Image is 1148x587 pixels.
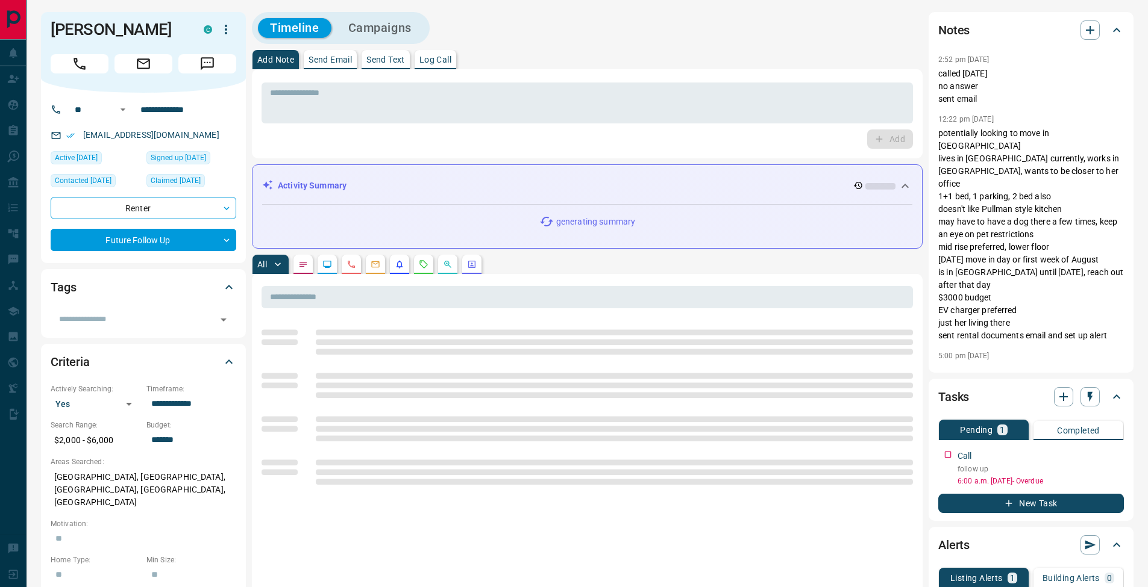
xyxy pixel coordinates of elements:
[938,494,1124,513] button: New Task
[51,554,140,565] p: Home Type:
[178,54,236,73] span: Message
[262,175,912,197] div: Activity Summary
[51,420,140,430] p: Search Range:
[950,574,1003,582] p: Listing Alerts
[51,467,236,512] p: [GEOGRAPHIC_DATA], [GEOGRAPHIC_DATA], [GEOGRAPHIC_DATA], [GEOGRAPHIC_DATA], [GEOGRAPHIC_DATA]
[958,476,1124,486] p: 6:00 a.m. [DATE] - Overdue
[938,67,1124,105] p: called [DATE] no answer sent email
[51,54,108,73] span: Call
[55,175,111,187] span: Contacted [DATE]
[419,259,428,269] svg: Requests
[51,151,140,168] div: Wed Oct 08 2025
[938,382,1124,411] div: Tasks
[204,25,212,34] div: condos.ca
[215,311,232,328] button: Open
[51,430,140,450] p: $2,000 - $6,000
[938,115,994,123] p: 12:22 pm [DATE]
[55,152,98,164] span: Active [DATE]
[556,216,635,228] p: generating summary
[258,18,331,38] button: Timeline
[51,518,236,529] p: Motivation:
[938,352,990,360] p: 5:00 pm [DATE]
[938,16,1124,45] div: Notes
[51,352,90,371] h2: Criteria
[958,450,972,462] p: Call
[366,55,405,64] p: Send Text
[51,347,236,376] div: Criteria
[347,259,356,269] svg: Calls
[146,384,236,394] p: Timeframe:
[322,259,332,269] svg: Lead Browsing Activity
[1043,574,1100,582] p: Building Alerts
[116,102,130,117] button: Open
[298,259,308,269] svg: Notes
[146,174,236,191] div: Sun Nov 27 2022
[1107,574,1112,582] p: 0
[51,394,140,414] div: Yes
[938,535,970,554] h2: Alerts
[114,54,172,73] span: Email
[336,18,424,38] button: Campaigns
[467,259,477,269] svg: Agent Actions
[146,420,236,430] p: Budget:
[51,384,140,394] p: Actively Searching:
[151,175,201,187] span: Claimed [DATE]
[1000,426,1005,434] p: 1
[309,55,352,64] p: Send Email
[938,55,990,64] p: 2:52 pm [DATE]
[395,259,404,269] svg: Listing Alerts
[51,174,140,191] div: Tue Sep 30 2025
[443,259,453,269] svg: Opportunities
[960,426,993,434] p: Pending
[938,387,969,406] h2: Tasks
[1057,426,1100,435] p: Completed
[51,20,186,39] h1: [PERSON_NAME]
[257,55,294,64] p: Add Note
[938,530,1124,559] div: Alerts
[51,456,236,467] p: Areas Searched:
[278,179,347,192] p: Activity Summary
[51,278,76,297] h2: Tags
[51,229,236,251] div: Future Follow Up
[938,364,1124,389] p: looking for their mom working with a realtor.
[371,259,380,269] svg: Emails
[51,273,236,302] div: Tags
[958,464,1124,474] p: follow up
[938,20,970,40] h2: Notes
[1010,574,1015,582] p: 1
[151,152,206,164] span: Signed up [DATE]
[51,197,236,219] div: Renter
[419,55,451,64] p: Log Call
[83,130,219,140] a: [EMAIL_ADDRESS][DOMAIN_NAME]
[146,554,236,565] p: Min Size:
[146,151,236,168] div: Sun Nov 27 2022
[938,127,1124,342] p: potentially looking to move in [GEOGRAPHIC_DATA] lives in [GEOGRAPHIC_DATA] currently, works in [...
[257,260,267,269] p: All
[66,131,75,140] svg: Email Verified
